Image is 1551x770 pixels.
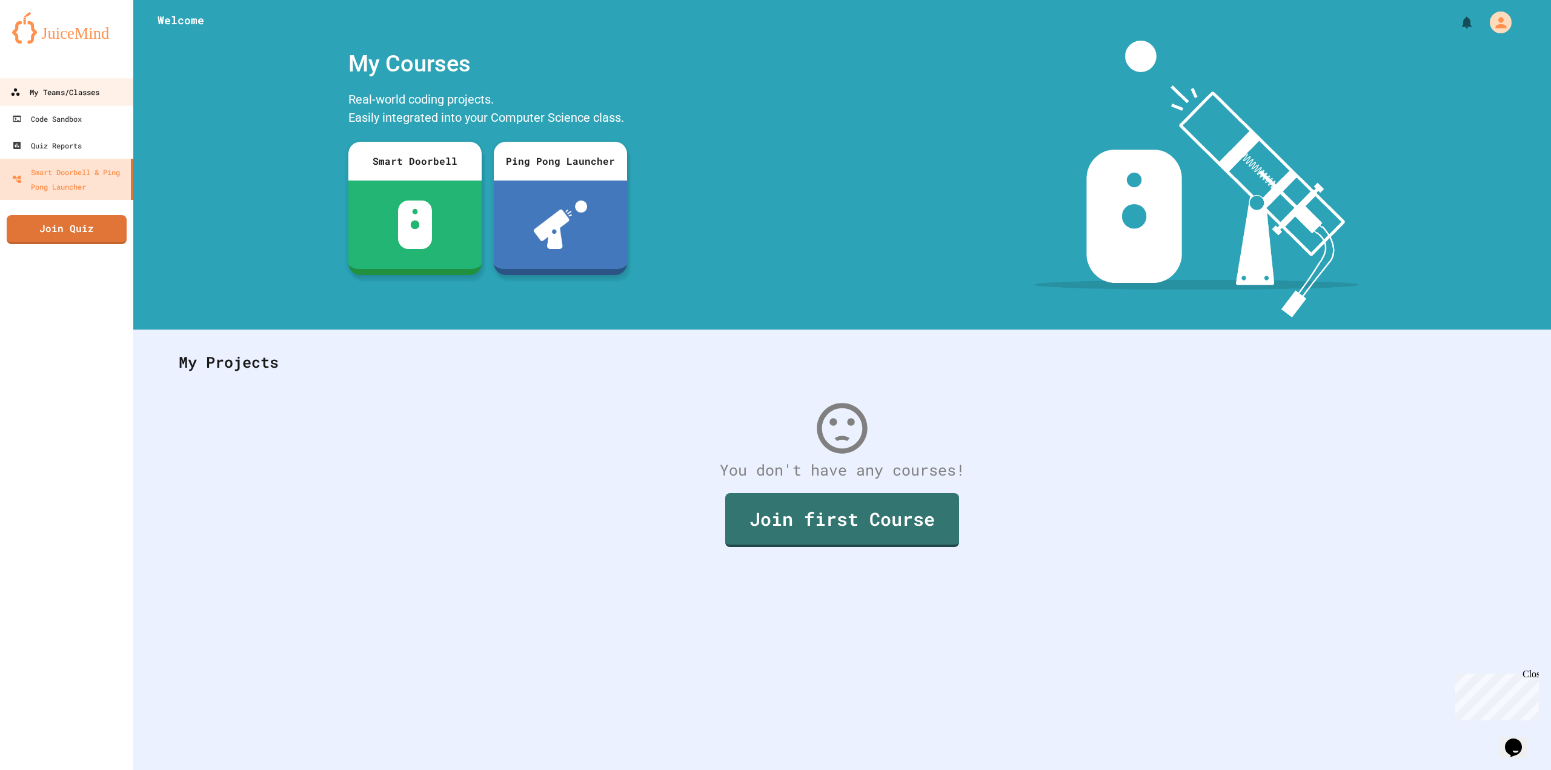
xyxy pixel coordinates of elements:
[12,165,126,194] div: Smart Doorbell & Ping Pong Launcher
[1450,669,1539,720] iframe: chat widget
[12,138,82,153] div: Quiz Reports
[7,215,127,244] a: Join Quiz
[398,201,433,249] img: sdb-white.svg
[10,85,99,100] div: My Teams/Classes
[348,142,482,181] div: Smart Doorbell
[342,41,633,87] div: My Courses
[1034,41,1359,317] img: banner-image-my-projects.png
[167,459,1518,482] div: You don't have any courses!
[167,339,1518,386] div: My Projects
[12,111,82,126] div: Code Sandbox
[1500,722,1539,758] iframe: chat widget
[1477,8,1515,36] div: My Account
[1437,12,1477,33] div: My Notifications
[12,12,121,44] img: logo-orange.svg
[534,201,588,249] img: ppl-with-ball.png
[342,87,633,133] div: Real-world coding projects. Easily integrated into your Computer Science class.
[725,493,959,547] a: Join first Course
[5,5,84,77] div: Chat with us now!Close
[494,142,627,181] div: Ping Pong Launcher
